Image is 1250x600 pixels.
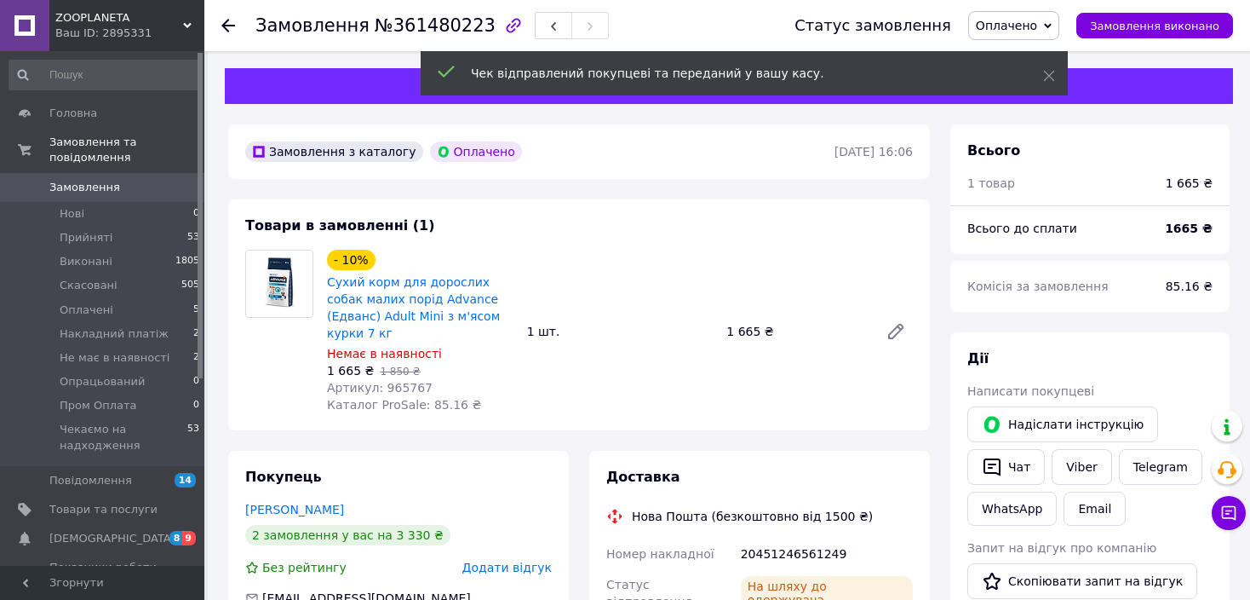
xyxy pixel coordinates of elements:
[967,407,1158,442] button: Надіслати інструкцію
[245,469,322,485] span: Покупець
[169,531,183,545] span: 8
[967,449,1045,485] button: Чат
[187,230,199,245] span: 53
[60,303,113,318] span: Оплачені
[967,384,1094,398] span: Написати покупцеві
[187,422,199,453] span: 53
[794,17,951,34] div: Статус замовлення
[327,364,374,378] span: 1 665 ₴
[327,398,481,412] span: Каталог ProSale: 85.16 ₴
[1119,449,1202,485] a: Telegram
[49,502,158,517] span: Товари та послуги
[175,254,199,269] span: 1805
[245,141,423,162] div: Замовлення з каталогу
[1166,175,1213,192] div: 1 665 ₴
[606,547,714,561] span: Номер накладної
[255,15,370,36] span: Замовлення
[1076,13,1233,38] button: Замовлення виконано
[60,230,112,245] span: Прийняті
[327,381,433,395] span: Артикул: 965767
[967,492,1057,526] a: WhatsApp
[967,563,1197,599] button: Скопіювати запит на відгук
[967,541,1156,555] span: Запит на відгук про компанію
[60,398,136,413] span: Пром Оплата
[1165,222,1213,235] b: 1665 ₴
[60,326,169,342] span: Накладний платіж
[720,320,872,343] div: 1 665 ₴
[1052,449,1111,485] a: Viber
[327,347,442,361] span: Немає в наявності
[967,176,1015,190] span: 1 товар
[193,350,199,366] span: 2
[967,142,1020,159] span: Всього
[976,19,1037,32] span: Оплачено
[245,503,344,516] a: [PERSON_NAME]
[520,320,720,343] div: 1 шт.
[60,350,169,366] span: Не має в наявності
[193,326,199,342] span: 2
[9,60,201,90] input: Пошук
[181,278,199,293] span: 505
[834,145,913,159] time: [DATE] 16:06
[380,366,420,378] span: 1 850 ₴
[49,106,97,121] span: Головна
[49,180,120,195] span: Замовлення
[262,561,347,574] span: Без рейтингу
[375,15,496,36] span: №361480223
[462,561,552,574] span: Додати відгук
[471,65,1001,82] div: Чек відправлений покупцеві та переданий у вашу касу.
[55,26,204,41] div: Ваш ID: 2895331
[60,206,84,222] span: Нові
[1090,20,1219,32] span: Замовлення виконано
[193,398,199,413] span: 0
[49,473,132,488] span: Повідомлення
[245,217,435,234] span: Товари в замовленні (1)
[60,374,145,389] span: Опрацьований
[327,250,376,270] div: - 10%
[221,17,235,34] div: Повернутися назад
[246,251,312,317] img: Сухий корм для дорослих собак малих порід Advance (Едванс) Adult Mini з м'ясом курки 7 кг
[60,254,112,269] span: Виконані
[879,314,913,349] a: Редагувати
[967,280,1109,293] span: Комісія за замовлення
[193,303,199,318] span: 5
[606,469,680,485] span: Доставка
[175,473,196,487] span: 14
[49,135,204,165] span: Замовлення та повідомлення
[1064,492,1126,526] button: Email
[49,560,158,591] span: Показники роботи компанії
[245,525,450,545] div: 2 замовлення у вас на 3 330 ₴
[60,422,187,453] span: Чекаємо на надходження
[193,206,199,222] span: 0
[967,350,989,366] span: Дії
[1166,280,1213,293] span: 85.16 ₴
[49,531,175,546] span: [DEMOGRAPHIC_DATA]
[1212,496,1246,530] button: Чат з покупцем
[430,141,522,162] div: Оплачено
[737,539,916,569] div: 20451246561249
[193,374,199,389] span: 0
[60,278,118,293] span: Скасовані
[55,10,183,26] span: ZOOPLANETA
[182,531,196,545] span: 9
[628,508,877,525] div: Нова Пошта (безкоштовно від 1500 ₴)
[967,222,1077,235] span: Всього до сплати
[327,275,500,340] a: Сухий корм для дорослих собак малих порід Advance (Едванс) Adult Mini з м'ясом курки 7 кг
